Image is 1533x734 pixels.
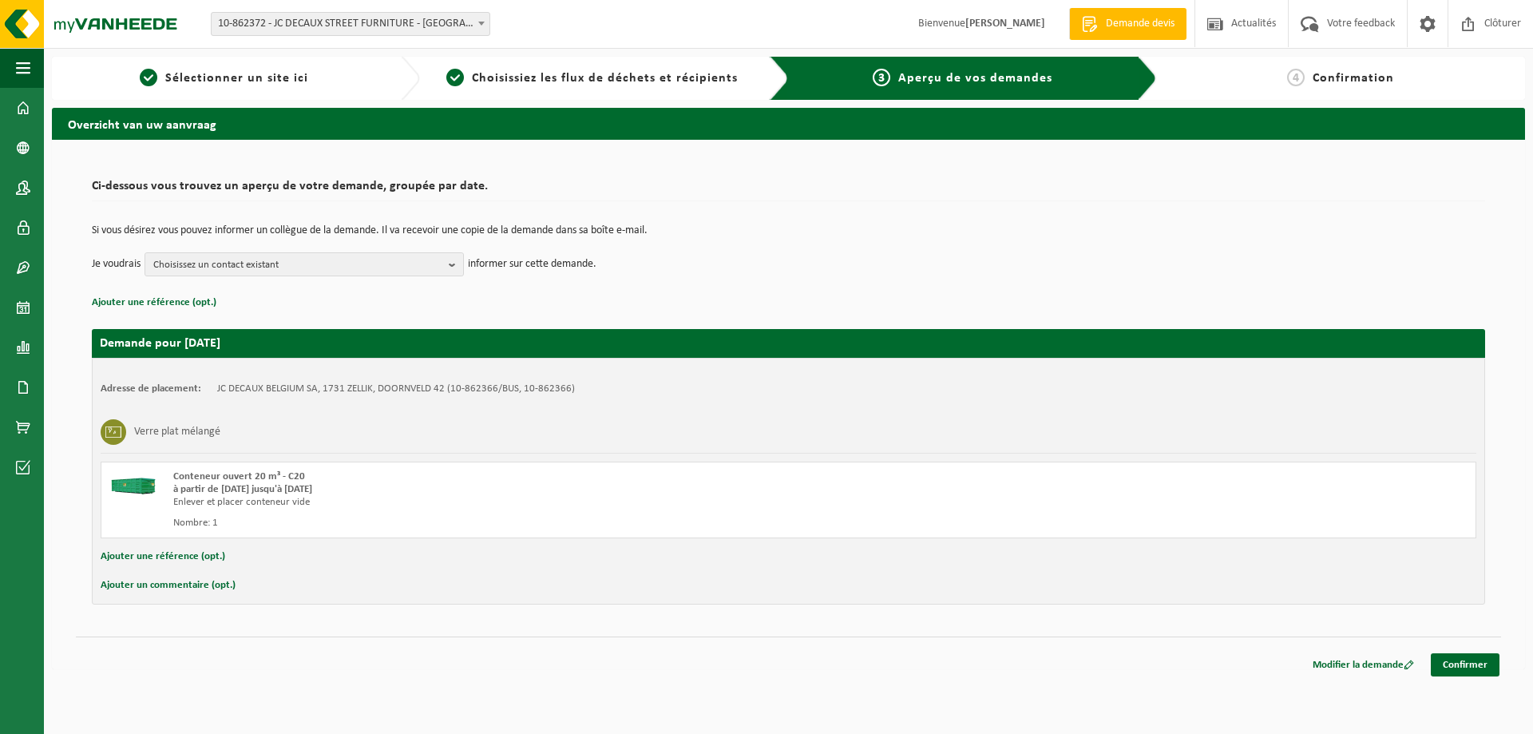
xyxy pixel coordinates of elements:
[60,69,388,88] a: 1Sélectionner un site ici
[1313,72,1394,85] span: Confirmation
[101,383,201,394] strong: Adresse de placement:
[1287,69,1305,86] span: 4
[100,337,220,350] strong: Demande pour [DATE]
[965,18,1045,30] strong: [PERSON_NAME]
[217,383,575,395] td: JC DECAUX BELGIUM SA, 1731 ZELLIK, DOORNVELD 42 (10-862366/BUS, 10-862366)
[101,575,236,596] button: Ajouter un commentaire (opt.)
[212,13,489,35] span: 10-862372 - JC DECAUX STREET FURNITURE - BRUXELLES
[173,517,853,530] div: Nombre: 1
[472,72,738,85] span: Choisissiez les flux de déchets et récipients
[873,69,890,86] span: 3
[92,292,216,313] button: Ajouter une référence (opt.)
[1102,16,1178,32] span: Demande devis
[446,69,464,86] span: 2
[145,252,464,276] button: Choisissez un contact existant
[211,12,490,36] span: 10-862372 - JC DECAUX STREET FURNITURE - BRUXELLES
[101,546,225,567] button: Ajouter une référence (opt.)
[1301,653,1426,676] a: Modifier la demande
[52,108,1525,139] h2: Overzicht van uw aanvraag
[153,253,442,277] span: Choisissez un contact existant
[173,471,305,482] span: Conteneur ouvert 20 m³ - C20
[1431,653,1499,676] a: Confirmer
[165,72,308,85] span: Sélectionner un site ici
[92,180,1485,201] h2: Ci-dessous vous trouvez un aperçu de votre demande, groupée par date.
[428,69,756,88] a: 2Choisissiez les flux de déchets et récipients
[92,225,1485,236] p: Si vous désirez vous pouvez informer un collègue de la demande. Il va recevoir une copie de la de...
[1069,8,1186,40] a: Demande devis
[109,470,157,494] img: HK-XC-20-GN-00.png
[173,484,312,494] strong: à partir de [DATE] jusqu'à [DATE]
[898,72,1052,85] span: Aperçu de vos demandes
[173,496,853,509] div: Enlever et placer conteneur vide
[92,252,141,276] p: Je voudrais
[140,69,157,86] span: 1
[134,419,220,445] h3: Verre plat mélangé
[468,252,596,276] p: informer sur cette demande.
